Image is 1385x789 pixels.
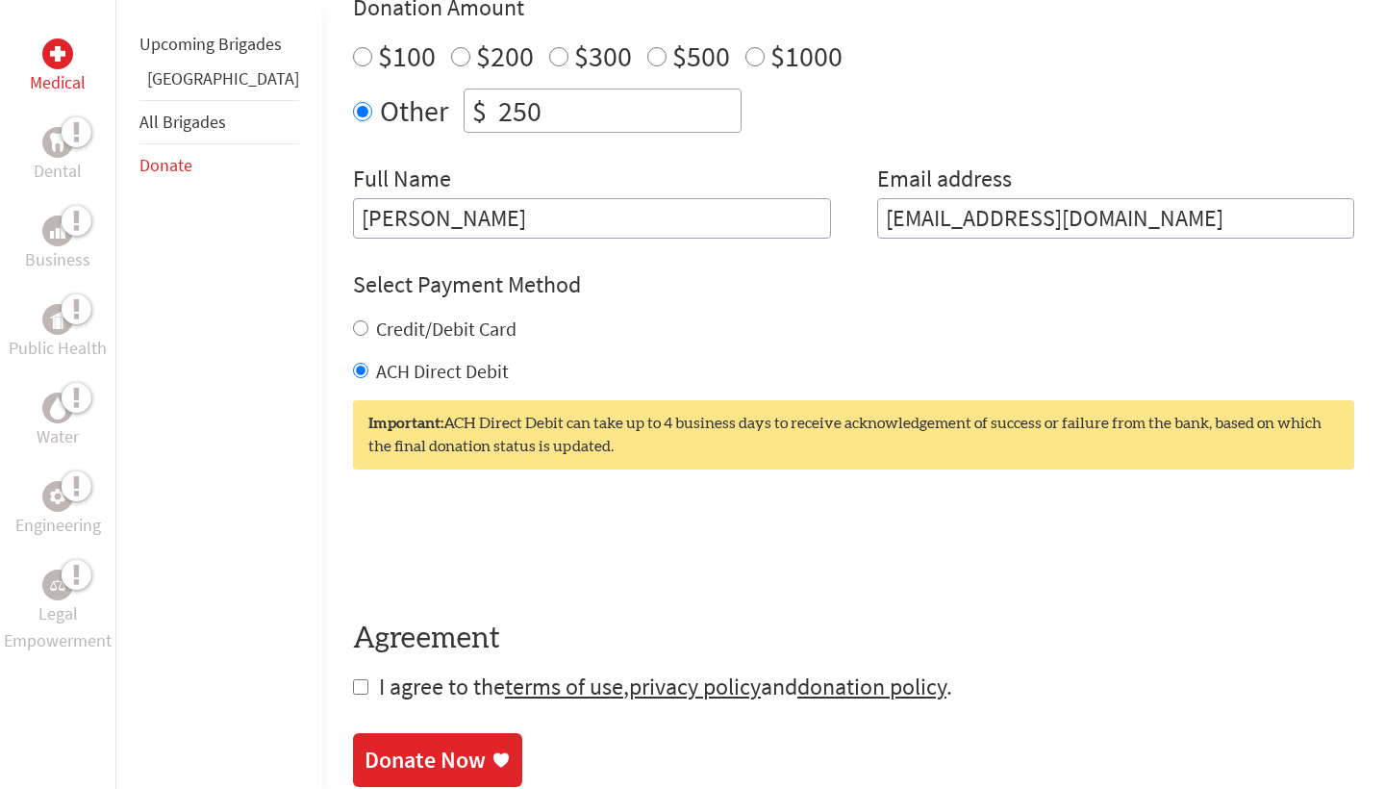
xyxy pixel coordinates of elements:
a: DentalDental [34,127,82,185]
p: Legal Empowerment [4,600,112,654]
img: Public Health [50,310,65,329]
h4: Select Payment Method [353,269,1354,300]
div: $ [465,89,494,132]
a: MedicalMedical [30,38,86,96]
a: Legal EmpowermentLegal Empowerment [4,570,112,654]
a: Public HealthPublic Health [9,304,107,362]
div: Water [42,393,73,423]
li: Donate [139,144,299,187]
img: Engineering [50,489,65,504]
a: Donate [139,154,192,176]
a: WaterWater [37,393,79,450]
div: Donate Now [365,745,486,776]
div: Engineering [42,481,73,512]
img: Dental [50,133,65,151]
a: privacy policy [629,672,761,701]
div: Dental [42,127,73,158]
img: Business [50,223,65,239]
div: ACH Direct Debit can take up to 4 business days to receive acknowledgement of success or failure ... [353,400,1354,470]
label: $200 [476,38,534,74]
a: EngineeringEngineering [15,481,101,539]
div: Medical [42,38,73,69]
label: Email address [877,164,1012,198]
a: Upcoming Brigades [139,33,282,55]
iframe: reCAPTCHA [353,508,645,583]
label: Credit/Debit Card [376,317,516,341]
label: ACH Direct Debit [376,359,509,383]
label: Full Name [353,164,451,198]
p: Business [25,246,90,273]
img: Legal Empowerment [50,579,65,591]
div: Business [42,216,73,246]
input: Enter Amount [494,89,741,132]
label: $100 [378,38,436,74]
a: donation policy [797,672,946,701]
span: I agree to the , and . [379,672,952,701]
a: All Brigades [139,111,226,133]
label: Other [380,89,448,133]
input: Enter Full Name [353,198,831,239]
li: Panama [139,65,299,100]
a: Donate Now [353,733,522,787]
a: [GEOGRAPHIC_DATA] [147,67,299,89]
p: Dental [34,158,82,185]
li: All Brigades [139,100,299,144]
p: Medical [30,69,86,96]
div: Legal Empowerment [42,570,73,600]
img: Medical [50,46,65,62]
strong: Important: [368,416,443,431]
h4: Agreement [353,622,1354,656]
a: BusinessBusiness [25,216,90,273]
li: Upcoming Brigades [139,23,299,65]
label: $1000 [770,38,843,74]
label: $500 [672,38,730,74]
div: Public Health [42,304,73,335]
img: Water [50,396,65,419]
input: Your Email [877,198,1355,239]
label: $300 [574,38,632,74]
a: terms of use [505,672,623,701]
p: Water [37,423,79,450]
p: Engineering [15,512,101,539]
p: Public Health [9,335,107,362]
